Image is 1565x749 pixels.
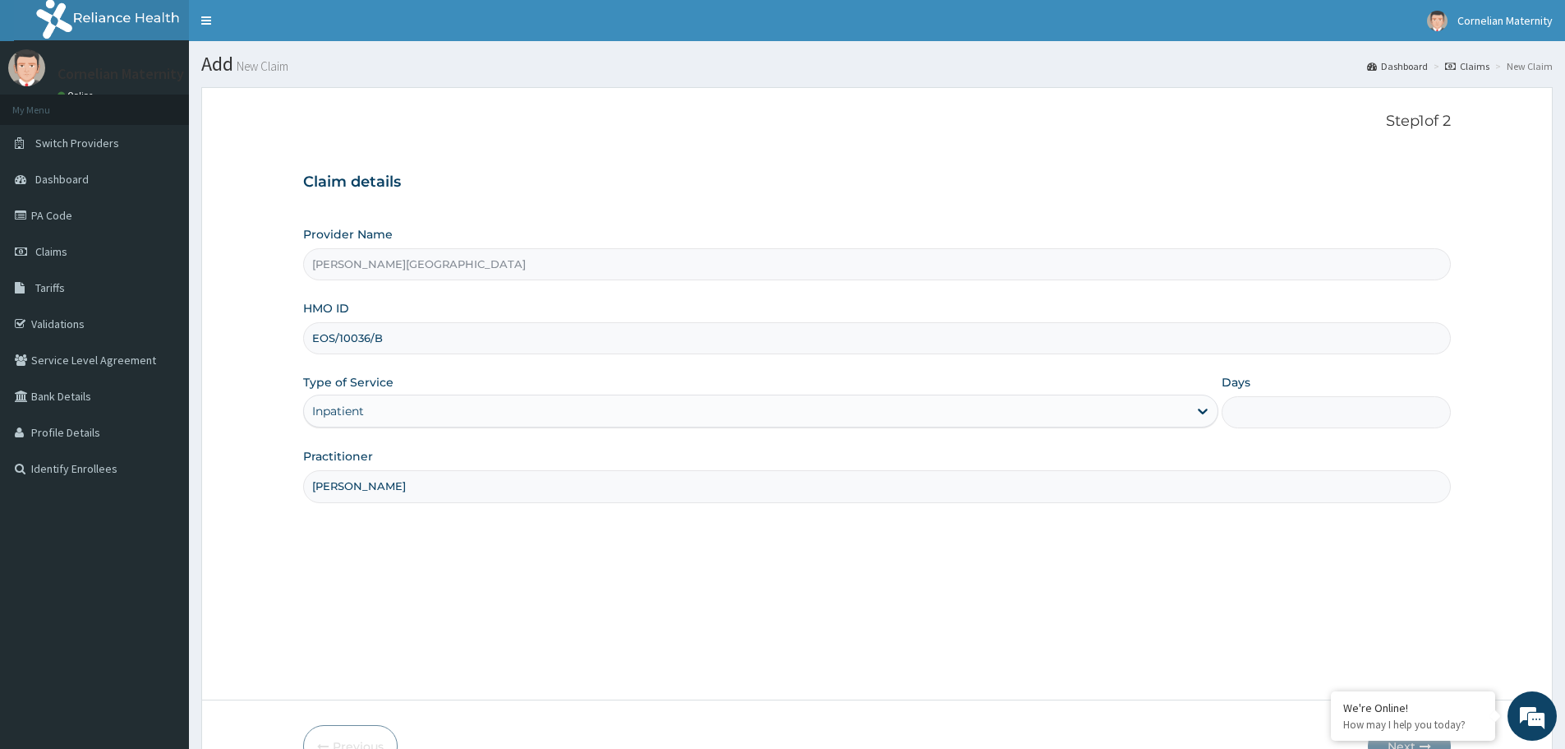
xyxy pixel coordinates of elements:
[1367,59,1428,73] a: Dashboard
[269,8,309,48] div: Minimize live chat window
[233,60,288,72] small: New Claim
[303,470,1451,502] input: Enter Name
[85,92,276,113] div: Chat with us now
[1222,374,1250,391] label: Days
[303,374,394,391] label: Type of Service
[1445,59,1489,73] a: Claims
[312,403,364,419] div: Inpatient
[1427,11,1448,31] img: User Image
[303,448,373,465] label: Practitioner
[58,67,184,81] p: Cornelian Maternity
[303,113,1451,131] p: Step 1 of 2
[303,322,1451,354] input: Enter HMO ID
[1343,718,1483,732] p: How may I help you today?
[201,53,1553,75] h1: Add
[35,280,65,295] span: Tariffs
[1343,700,1483,715] div: We're Online!
[35,172,89,187] span: Dashboard
[303,226,393,243] label: Provider Name
[30,82,67,123] img: d_794563401_company_1708531726252_794563401
[1457,13,1553,28] span: Cornelian Maternity
[8,449,313,506] textarea: Type your message and hit 'Enter'
[58,90,97,101] a: Online
[35,136,119,150] span: Switch Providers
[35,244,67,259] span: Claims
[1491,59,1553,73] li: New Claim
[8,49,45,86] img: User Image
[303,173,1451,192] h3: Claim details
[95,207,227,373] span: We're online!
[303,300,349,317] label: HMO ID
